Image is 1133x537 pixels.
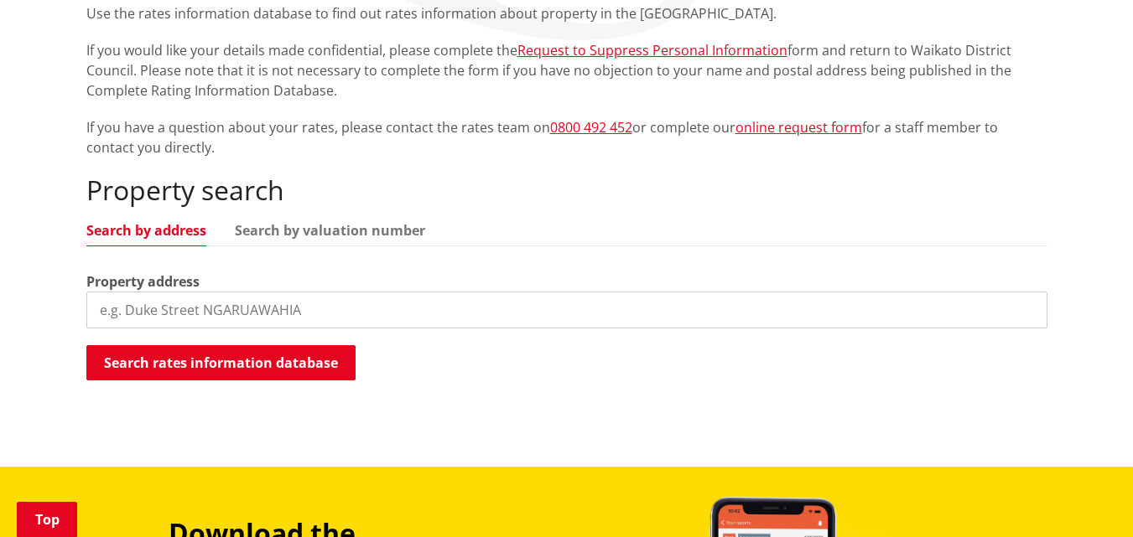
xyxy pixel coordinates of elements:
[86,345,356,380] button: Search rates information database
[86,174,1047,206] h2: Property search
[517,41,787,59] a: Request to Suppress Personal Information
[86,40,1047,101] p: If you would like your details made confidential, please complete the form and return to Waikato ...
[17,502,77,537] a: Top
[86,117,1047,157] p: If you have a question about your rates, please contact the rates team on or complete our for a s...
[86,3,1047,23] p: Use the rates information database to find out rates information about property in the [GEOGRAPHI...
[235,224,425,237] a: Search by valuation number
[86,271,200,292] label: Property address
[86,292,1047,328] input: e.g. Duke Street NGARUAWAHIA
[1056,467,1116,527] iframe: Messenger Launcher
[735,118,862,137] a: online request form
[86,224,206,237] a: Search by address
[550,118,632,137] a: 0800 492 452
